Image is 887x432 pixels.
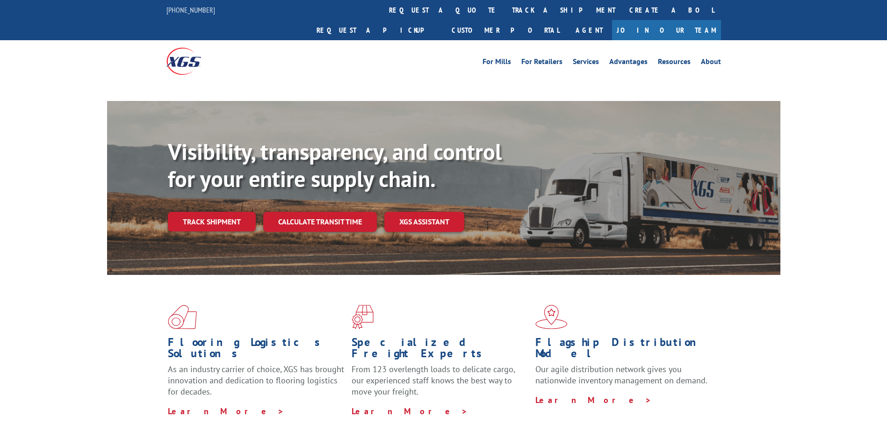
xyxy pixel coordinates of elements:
[166,5,215,14] a: [PHONE_NUMBER]
[612,20,721,40] a: Join Our Team
[352,406,468,417] a: Learn More >
[352,364,528,405] p: From 123 overlength loads to delicate cargo, our experienced staff knows the best way to move you...
[168,305,197,329] img: xgs-icon-total-supply-chain-intelligence-red
[168,212,256,231] a: Track shipment
[168,337,345,364] h1: Flooring Logistics Solutions
[566,20,612,40] a: Agent
[168,364,344,397] span: As an industry carrier of choice, XGS has brought innovation and dedication to flooring logistics...
[658,58,691,68] a: Resources
[521,58,562,68] a: For Retailers
[609,58,648,68] a: Advantages
[535,395,652,405] a: Learn More >
[352,305,374,329] img: xgs-icon-focused-on-flooring-red
[535,305,568,329] img: xgs-icon-flagship-distribution-model-red
[445,20,566,40] a: Customer Portal
[701,58,721,68] a: About
[168,406,284,417] a: Learn More >
[310,20,445,40] a: Request a pickup
[263,212,377,232] a: Calculate transit time
[573,58,599,68] a: Services
[352,337,528,364] h1: Specialized Freight Experts
[535,337,712,364] h1: Flagship Distribution Model
[483,58,511,68] a: For Mills
[535,364,707,386] span: Our agile distribution network gives you nationwide inventory management on demand.
[384,212,464,232] a: XGS ASSISTANT
[168,137,502,193] b: Visibility, transparency, and control for your entire supply chain.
